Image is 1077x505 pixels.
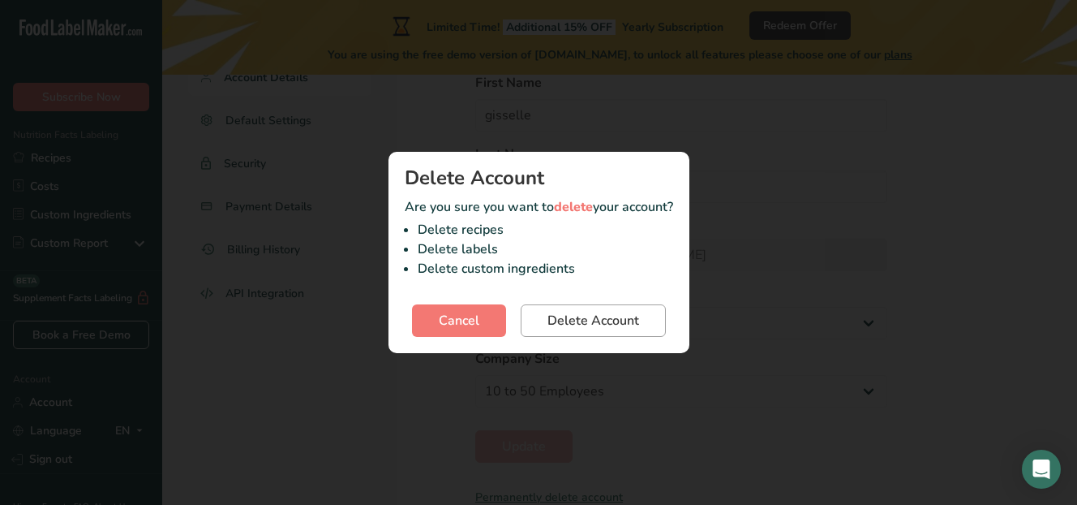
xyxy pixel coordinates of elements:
[405,168,673,188] h1: Delete Account
[418,259,673,278] li: Delete custom ingredients
[418,240,673,259] li: Delete labels
[1022,450,1061,489] div: Open Intercom Messenger
[388,152,689,353] section: Are you sure you want to your account?
[554,198,593,216] span: delete
[521,304,666,337] button: Delete Account
[418,220,673,240] li: Delete recipes
[412,304,506,337] button: Cancel
[439,311,479,330] span: Cancel
[547,311,639,330] span: Delete Account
